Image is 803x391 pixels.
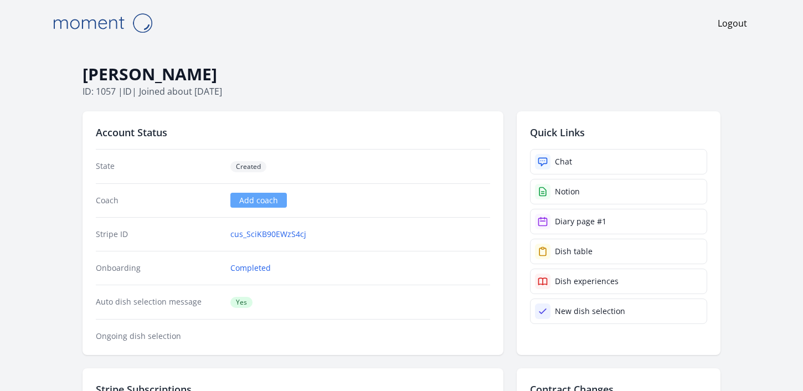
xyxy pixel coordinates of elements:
[47,9,158,37] img: Moment
[530,149,707,174] a: Chat
[718,17,747,30] a: Logout
[83,64,720,85] h1: [PERSON_NAME]
[530,269,707,294] a: Dish experiences
[96,161,222,172] dt: State
[96,331,222,342] dt: Ongoing dish selection
[555,186,580,197] div: Notion
[230,297,253,308] span: Yes
[555,306,625,317] div: New dish selection
[530,209,707,234] a: Diary page #1
[230,193,287,208] a: Add coach
[123,85,132,97] span: id
[96,229,222,240] dt: Stripe ID
[230,229,306,240] a: cus_SciKB90EWzS4cj
[530,179,707,204] a: Notion
[96,195,222,206] dt: Coach
[83,85,720,98] p: ID: 1057 | | Joined about [DATE]
[555,276,619,287] div: Dish experiences
[530,299,707,324] a: New dish selection
[530,239,707,264] a: Dish table
[96,296,222,308] dt: Auto dish selection message
[530,125,707,140] h2: Quick Links
[230,161,266,172] span: Created
[96,263,222,274] dt: Onboarding
[555,156,572,167] div: Chat
[230,263,271,274] a: Completed
[555,216,606,227] div: Diary page #1
[555,246,593,257] div: Dish table
[96,125,490,140] h2: Account Status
